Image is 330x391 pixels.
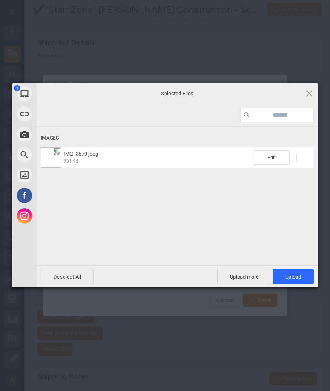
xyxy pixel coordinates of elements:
[273,269,314,284] span: Upload
[96,90,259,97] span: Selected Files
[285,274,301,280] span: Upload
[305,89,314,98] span: Click here or hit ESC to close picker
[41,147,61,168] img: 71f943db-201f-4b09-9a64-2ee315255cb9
[12,124,110,145] div: Take Photo
[12,185,110,206] div: Facebook
[14,85,20,91] span: 1
[64,158,78,164] span: 961KB
[41,269,94,284] span: Deselect All
[217,269,271,284] span: Upload more
[12,206,110,226] div: Instagram
[12,165,110,185] div: Unsplash
[61,151,253,164] span: IMG_3579.jpeg
[12,145,110,165] div: Web Search
[253,150,290,165] span: Edit
[64,151,98,157] span: IMG_3579.jpeg
[41,131,314,146] div: Images
[12,104,110,124] div: Link (URL)
[12,83,110,104] div: My Device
